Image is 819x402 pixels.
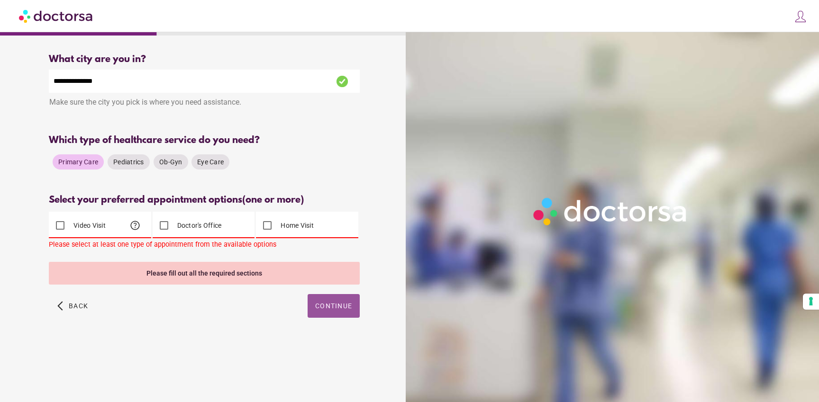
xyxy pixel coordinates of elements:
[197,158,224,166] span: Eye Care
[49,54,360,65] div: What city are you in?
[803,294,819,310] button: Your consent preferences for tracking technologies
[69,302,88,310] span: Back
[58,158,98,166] span: Primary Care
[113,158,144,166] span: Pediatrics
[49,135,360,146] div: Which type of healthcare service do you need?
[159,158,182,166] span: Ob-Gyn
[19,5,94,27] img: Doctorsa.com
[49,241,360,252] div: Please select at least one type of appointment from the available options
[129,220,141,231] span: help
[54,294,92,318] button: arrow_back_ios Back
[279,221,314,230] label: Home Visit
[49,262,360,285] div: Please fill out all the required sections
[794,10,807,23] img: icons8-customer-100.png
[242,195,304,205] span: (one or more)
[308,294,360,318] button: Continue
[49,195,360,205] div: Select your preferred appointment options
[175,221,222,230] label: Doctor's Office
[315,302,352,310] span: Continue
[529,193,693,230] img: Logo-Doctorsa-trans-White-partial-flat.png
[72,221,106,230] label: Video Visit
[49,93,360,114] div: Make sure the city you pick is where you need assistance.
